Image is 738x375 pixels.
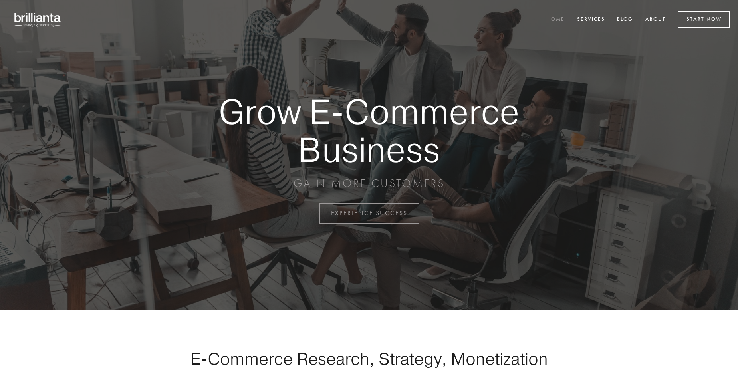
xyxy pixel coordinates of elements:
a: Blog [612,13,638,26]
h1: E-Commerce Research, Strategy, Monetization [165,349,573,369]
a: EXPERIENCE SUCCESS [319,203,419,224]
a: Home [542,13,570,26]
img: brillianta - research, strategy, marketing [8,8,68,31]
a: Start Now [678,11,730,28]
strong: Grow E-Commerce Business [191,93,547,168]
a: Services [572,13,610,26]
p: GAIN MORE CUSTOMERS [191,176,547,190]
a: About [640,13,671,26]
